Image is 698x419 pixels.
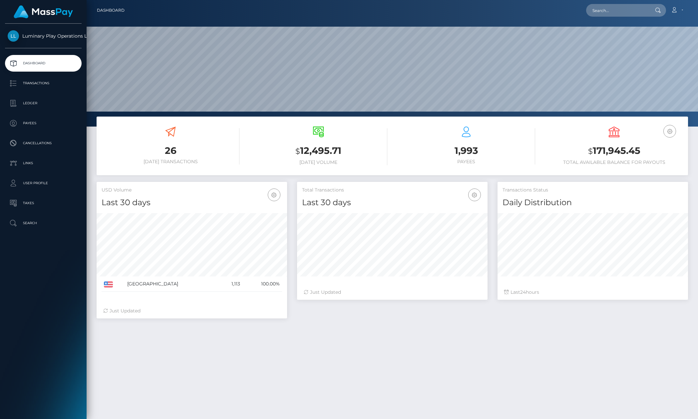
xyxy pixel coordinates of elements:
[8,158,79,168] p: Links
[295,147,300,156] small: $
[14,5,73,18] img: MassPay Logo
[302,197,483,209] h4: Last 30 days
[5,95,82,112] a: Ledger
[520,289,526,295] span: 24
[102,187,282,194] h5: USD Volume
[5,175,82,192] a: User Profile
[220,276,242,292] td: 1,113
[125,276,220,292] td: [GEOGRAPHIC_DATA]
[5,215,82,231] a: Search
[8,30,19,42] img: Luminary Play Operations Limited
[8,198,79,208] p: Taxes
[545,144,683,158] h3: 171,945.45
[545,160,683,165] h6: Total Available Balance for Payouts
[397,159,535,165] h6: Payees
[8,58,79,68] p: Dashboard
[5,135,82,152] a: Cancellations
[8,78,79,88] p: Transactions
[5,55,82,72] a: Dashboard
[242,276,282,292] td: 100.00%
[103,307,280,314] div: Just Updated
[8,138,79,148] p: Cancellations
[304,289,481,296] div: Just Updated
[5,155,82,172] a: Links
[5,33,82,39] span: Luminary Play Operations Limited
[504,289,681,296] div: Last hours
[588,147,593,156] small: $
[8,178,79,188] p: User Profile
[397,144,535,157] h3: 1,993
[586,4,649,17] input: Search...
[8,98,79,108] p: Ledger
[5,195,82,211] a: Taxes
[5,75,82,92] a: Transactions
[102,144,239,157] h3: 26
[104,281,113,287] img: US.png
[5,115,82,132] a: Payees
[102,197,282,209] h4: Last 30 days
[302,187,483,194] h5: Total Transactions
[102,159,239,165] h6: [DATE] Transactions
[249,144,387,158] h3: 12,495.71
[503,197,683,209] h4: Daily Distribution
[8,218,79,228] p: Search
[8,118,79,128] p: Payees
[503,187,683,194] h5: Transactions Status
[97,3,125,17] a: Dashboard
[249,160,387,165] h6: [DATE] Volume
